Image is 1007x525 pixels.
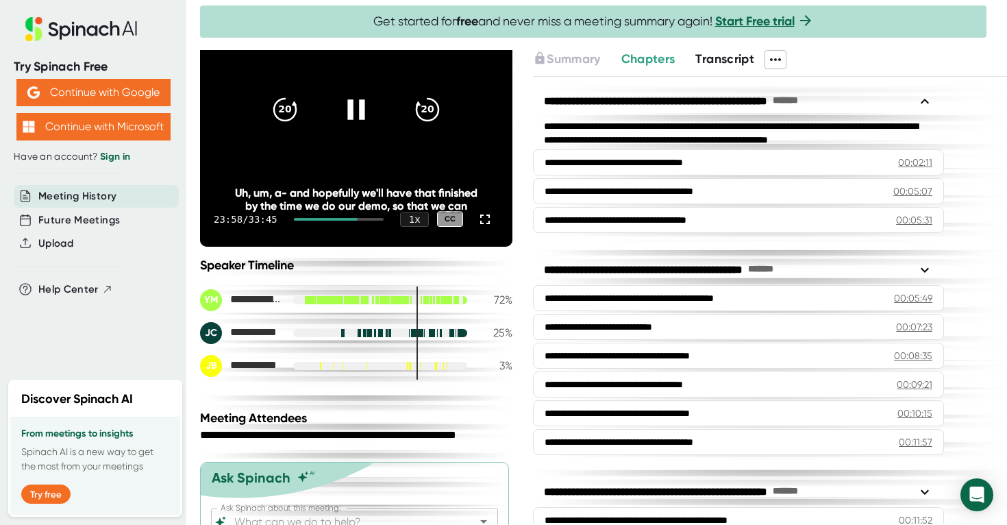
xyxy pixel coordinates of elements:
div: 00:05:31 [896,213,932,227]
div: Open Intercom Messenger [960,478,993,511]
div: 25 % [478,326,512,339]
div: 00:02:11 [898,156,932,169]
button: Summary [533,50,600,69]
button: Help Center [38,282,113,297]
span: Summary [547,51,600,66]
button: Try free [21,485,71,504]
div: 00:05:07 [893,184,932,198]
div: 23:58 / 33:45 [214,214,277,225]
div: 1 x [400,212,429,227]
h3: From meetings to insights [21,428,169,439]
div: Try Spinach Free [14,59,173,75]
h2: Discover Spinach AI [21,390,133,408]
button: Continue with Google [16,79,171,106]
div: 00:08:35 [894,349,932,363]
p: Spinach AI is a new way to get the most from your meetings [21,445,169,474]
div: JB [200,355,222,377]
div: 00:05:49 [894,291,932,305]
button: Meeting History [38,188,116,204]
div: 72 % [478,293,512,306]
div: 00:10:15 [897,406,932,420]
img: Aehbyd4JwY73AAAAAElFTkSuQmCC [27,86,40,99]
div: JC [200,322,222,344]
b: free [456,14,478,29]
div: Ask Spinach [212,469,290,486]
span: Chapters [621,51,675,66]
a: Start Free trial [715,14,795,29]
div: CC [437,211,463,227]
div: 00:07:23 [896,320,932,334]
div: Have an account? [14,151,173,163]
div: YM [200,289,222,311]
button: Continue with Microsoft [16,113,171,141]
div: Yasir Maigari [200,289,282,311]
button: Future Meetings [38,212,120,228]
div: 3 % [478,359,512,372]
div: 00:11:57 [899,435,932,449]
div: Julia Bruno [200,355,282,377]
div: 00:09:21 [897,378,932,391]
button: Chapters [621,50,675,69]
span: Transcript [695,51,754,66]
span: Help Center [38,282,99,297]
span: Get started for and never miss a meeting summary again! [373,14,814,29]
div: Speaker Timeline [200,258,512,273]
button: Transcript [695,50,754,69]
div: Upgrade to access [533,50,621,69]
div: JC Coronado [200,322,282,344]
div: Meeting Attendees [200,411,516,426]
div: Uh, um, a- and hopefully we'll have that finished by the time we do our demo, so that we can [232,186,482,212]
button: Upload [38,236,73,252]
a: Sign in [100,151,130,162]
